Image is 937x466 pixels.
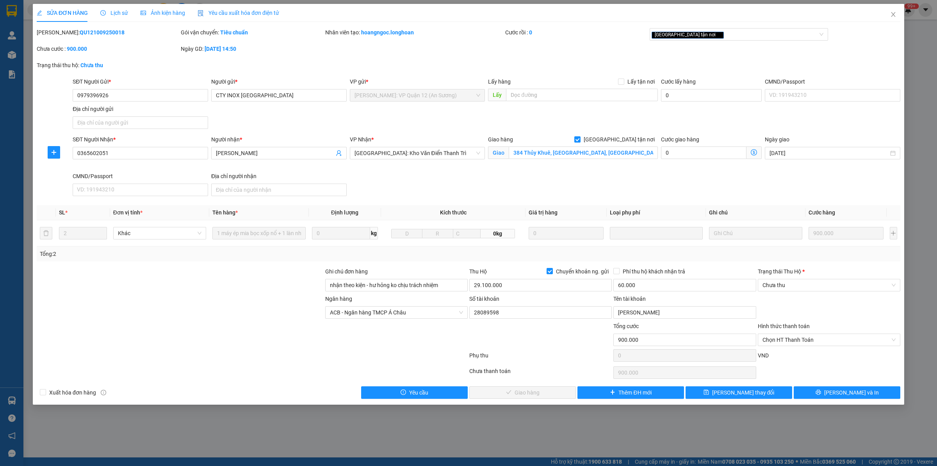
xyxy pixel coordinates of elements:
[751,149,757,155] span: dollar-circle
[758,323,810,329] label: Hình thức thanh toán
[468,367,613,380] div: Chưa thanh toán
[37,10,42,16] span: edit
[824,388,879,397] span: [PERSON_NAME] và In
[100,10,128,16] span: Lịch sử
[67,46,87,52] b: 900.000
[882,4,904,26] button: Close
[607,205,706,220] th: Loại phụ phí
[624,77,658,86] span: Lấy tận nơi
[40,227,52,239] button: delete
[46,388,99,397] span: Xuất hóa đơn hàng
[794,386,900,399] button: printer[PERSON_NAME] và In
[101,390,106,395] span: info-circle
[481,229,515,238] span: 0kg
[141,10,146,16] span: picture
[361,29,414,36] b: hoangngoc.longhoan
[553,267,612,276] span: Chuyển khoản ng. gửi
[336,150,342,156] span: user-add
[704,389,709,396] span: save
[890,227,897,239] button: plus
[620,267,688,276] span: Phí thu hộ khách nhận trả
[661,79,696,85] label: Cước lấy hàng
[73,135,208,144] div: SĐT Người Nhận
[48,146,60,159] button: plus
[100,10,106,16] span: clock-circle
[661,146,746,159] input: Cước giao hàng
[488,146,509,159] span: Giao
[529,227,604,239] input: 0
[613,306,756,319] input: Tên tài khoản
[577,386,684,399] button: plusThêm ĐH mới
[765,136,789,143] label: Ngày giao
[212,209,238,216] span: Tên hàng
[350,136,371,143] span: VP Nhận
[73,116,208,129] input: Địa chỉ của người gửi
[37,61,216,70] div: Trạng thái thu hộ:
[762,279,896,291] span: Chưa thu
[469,386,576,399] button: checkGiao hàng
[440,209,467,216] span: Kích thước
[509,146,658,159] input: Giao tận nơi
[661,136,699,143] label: Cước giao hàng
[613,323,639,329] span: Tổng cước
[816,389,821,396] span: printer
[652,32,724,39] span: [GEOGRAPHIC_DATA] tận nơi
[198,10,279,16] span: Yêu cầu xuất hóa đơn điện tử
[422,229,453,238] input: R
[709,227,802,239] input: Ghi Chú
[354,89,481,101] span: Hồ Chí Minh: VP Quận 12 (An Sương)
[401,389,406,396] span: exclamation-circle
[40,250,362,258] div: Tổng: 2
[488,136,513,143] span: Giao hàng
[712,388,775,397] span: [PERSON_NAME] thay đổi
[330,307,463,318] span: ACB - Ngân hàng TMCP Á Châu
[453,229,481,238] input: C
[488,89,506,101] span: Lấy
[409,388,428,397] span: Yêu cầu
[469,296,499,302] label: Số tài khoản
[613,296,646,302] label: Tên tài khoản
[73,105,208,113] div: Địa chỉ người gửi
[141,10,185,16] span: Ảnh kiện hàng
[618,388,651,397] span: Thêm ĐH mới
[505,28,648,37] div: Cước rồi :
[809,209,835,216] span: Cước hàng
[610,389,615,396] span: plus
[758,352,769,359] span: VND
[211,135,347,144] div: Người nhận
[529,29,532,36] b: 0
[211,77,347,86] div: Người gửi
[661,89,762,102] input: Cước lấy hàng
[762,334,896,346] span: Chọn HT Thanh Toán
[325,296,352,302] label: Ngân hàng
[198,10,204,16] img: icon
[765,77,900,86] div: CMND/Passport
[506,89,658,101] input: Dọc đường
[469,268,487,275] span: Thu Hộ
[181,28,323,37] div: Gói vận chuyển:
[80,62,103,68] b: Chưa thu
[331,209,358,216] span: Định lượng
[211,184,347,196] input: Địa chỉ của người nhận
[325,28,504,37] div: Nhân viên tạo:
[758,267,900,276] div: Trạng thái Thu Hộ
[469,306,612,319] input: Số tài khoản
[325,268,368,275] label: Ghi chú đơn hàng
[391,229,422,238] input: D
[529,209,558,216] span: Giá trị hàng
[59,209,65,216] span: SL
[37,10,88,16] span: SỬA ĐƠN HÀNG
[181,45,323,53] div: Ngày GD:
[717,33,721,37] span: close
[706,205,805,220] th: Ghi chú
[325,279,468,291] input: Ghi chú đơn hàng
[113,209,143,216] span: Đơn vị tính
[118,227,201,239] span: Khác
[73,77,208,86] div: SĐT Người Gửi
[80,29,125,36] b: QU121009250018
[468,351,613,365] div: Phụ thu
[370,227,378,239] span: kg
[73,172,208,180] div: CMND/Passport
[350,77,485,86] div: VP gửi
[488,79,511,85] span: Lấy hàng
